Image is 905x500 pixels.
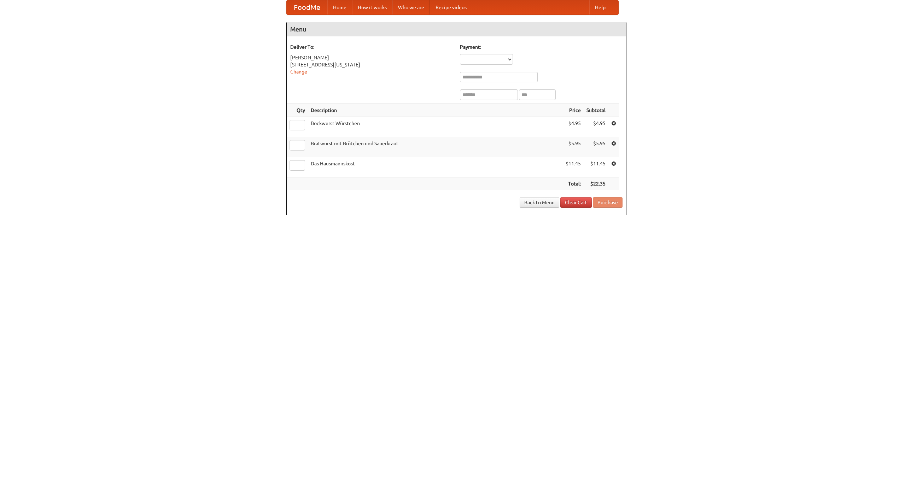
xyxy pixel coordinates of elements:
[308,157,563,177] td: Das Hausmannskost
[352,0,392,14] a: How it works
[287,104,308,117] th: Qty
[290,61,453,68] div: [STREET_ADDRESS][US_STATE]
[392,0,430,14] a: Who we are
[290,43,453,51] h5: Deliver To:
[584,157,608,177] td: $11.45
[287,0,327,14] a: FoodMe
[308,104,563,117] th: Description
[563,137,584,157] td: $5.95
[520,197,559,208] a: Back to Menu
[290,54,453,61] div: [PERSON_NAME]
[287,22,626,36] h4: Menu
[593,197,623,208] button: Purchase
[327,0,352,14] a: Home
[290,69,307,75] a: Change
[584,104,608,117] th: Subtotal
[563,117,584,137] td: $4.95
[584,117,608,137] td: $4.95
[308,117,563,137] td: Bockwurst Würstchen
[560,197,592,208] a: Clear Cart
[430,0,472,14] a: Recipe videos
[460,43,623,51] h5: Payment:
[563,177,584,190] th: Total:
[589,0,611,14] a: Help
[563,157,584,177] td: $11.45
[584,137,608,157] td: $5.95
[584,177,608,190] th: $22.35
[308,137,563,157] td: Bratwurst mit Brötchen und Sauerkraut
[563,104,584,117] th: Price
